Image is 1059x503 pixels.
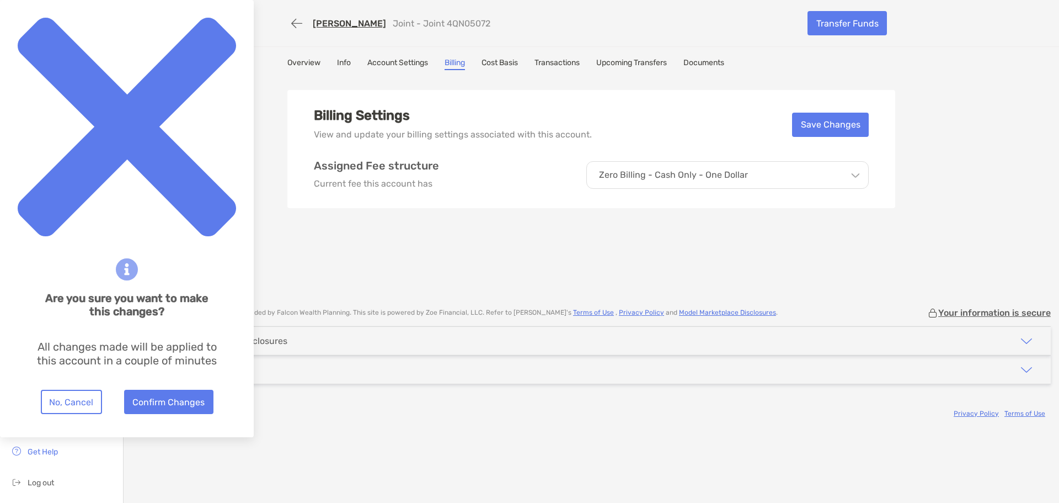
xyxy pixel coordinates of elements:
[41,390,102,414] button: No, Cancel
[34,340,220,368] p: All changes made will be applied to this account in a couple of minutes
[18,18,236,236] img: close modal icon
[34,292,220,318] h6: Are you sure you want to make this changes?
[116,258,138,280] img: blue information icon
[124,390,213,414] button: Confirm Changes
